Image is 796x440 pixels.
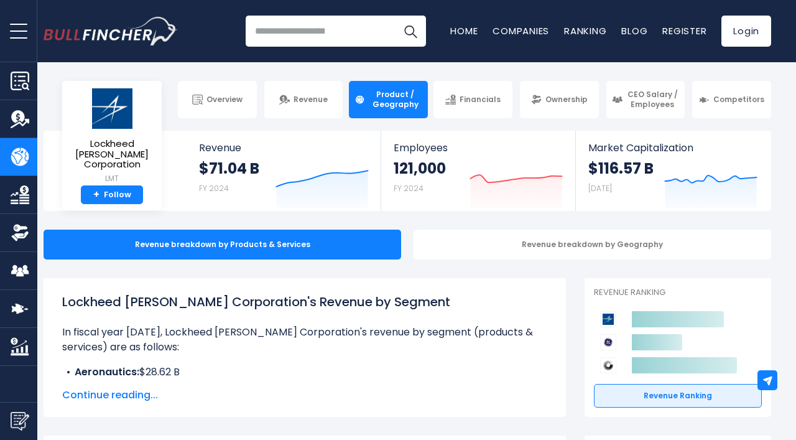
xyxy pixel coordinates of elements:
a: Ownership [520,81,599,118]
span: Continue reading... [62,388,547,403]
strong: $116.57 B [588,159,654,178]
a: Revenue [264,81,343,118]
span: Overview [206,95,243,105]
a: Revenue $71.04 B FY 2024 [187,131,381,211]
a: Go to homepage [44,17,177,45]
span: Employees [394,142,562,154]
span: Product / Geography [369,90,422,109]
span: Competitors [713,95,764,105]
li: $28.62 B [62,365,547,380]
strong: 121,000 [394,159,446,178]
small: FY 2024 [199,183,229,194]
small: [DATE] [588,183,612,194]
span: Ownership [545,95,588,105]
p: Revenue Ranking [594,288,762,298]
a: Competitors [692,81,771,118]
img: Ownership [11,223,29,242]
span: Market Capitalization [588,142,757,154]
a: Financials [433,81,512,118]
span: Revenue [294,95,328,105]
a: Register [662,24,706,37]
button: Search [395,16,426,47]
h1: Lockheed [PERSON_NAME] Corporation's Revenue by Segment [62,293,547,311]
b: Aeronautics: [75,365,139,379]
a: Employees 121,000 FY 2024 [381,131,575,211]
div: Revenue breakdown by Geography [414,230,771,260]
a: Blog [621,24,647,37]
a: Lockheed [PERSON_NAME] Corporation LMT [72,87,152,185]
span: Financials [460,95,501,105]
a: Overview [178,81,257,118]
span: Lockheed [PERSON_NAME] Corporation [72,139,152,170]
span: Revenue [199,142,369,154]
a: Home [450,24,478,37]
strong: + [93,189,99,200]
small: FY 2024 [394,183,423,194]
a: Market Capitalization $116.57 B [DATE] [576,131,770,211]
a: +Follow [81,185,143,205]
small: LMT [72,173,152,184]
img: Bullfincher logo [44,17,178,45]
strong: $71.04 B [199,159,259,178]
a: Companies [493,24,549,37]
a: Revenue Ranking [594,384,762,408]
a: Login [721,16,771,47]
a: Product / Geography [349,81,428,118]
span: CEO Salary / Employees [626,90,680,109]
a: Ranking [564,24,606,37]
div: Revenue breakdown by Products & Services [44,230,401,260]
img: RTX Corporation competitors logo [600,357,616,373]
a: CEO Salary / Employees [606,81,685,118]
img: GE Aerospace competitors logo [600,334,616,350]
p: In fiscal year [DATE], Lockheed [PERSON_NAME] Corporation's revenue by segment (products & servic... [62,325,547,355]
img: Lockheed Martin Corporation competitors logo [600,311,616,327]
